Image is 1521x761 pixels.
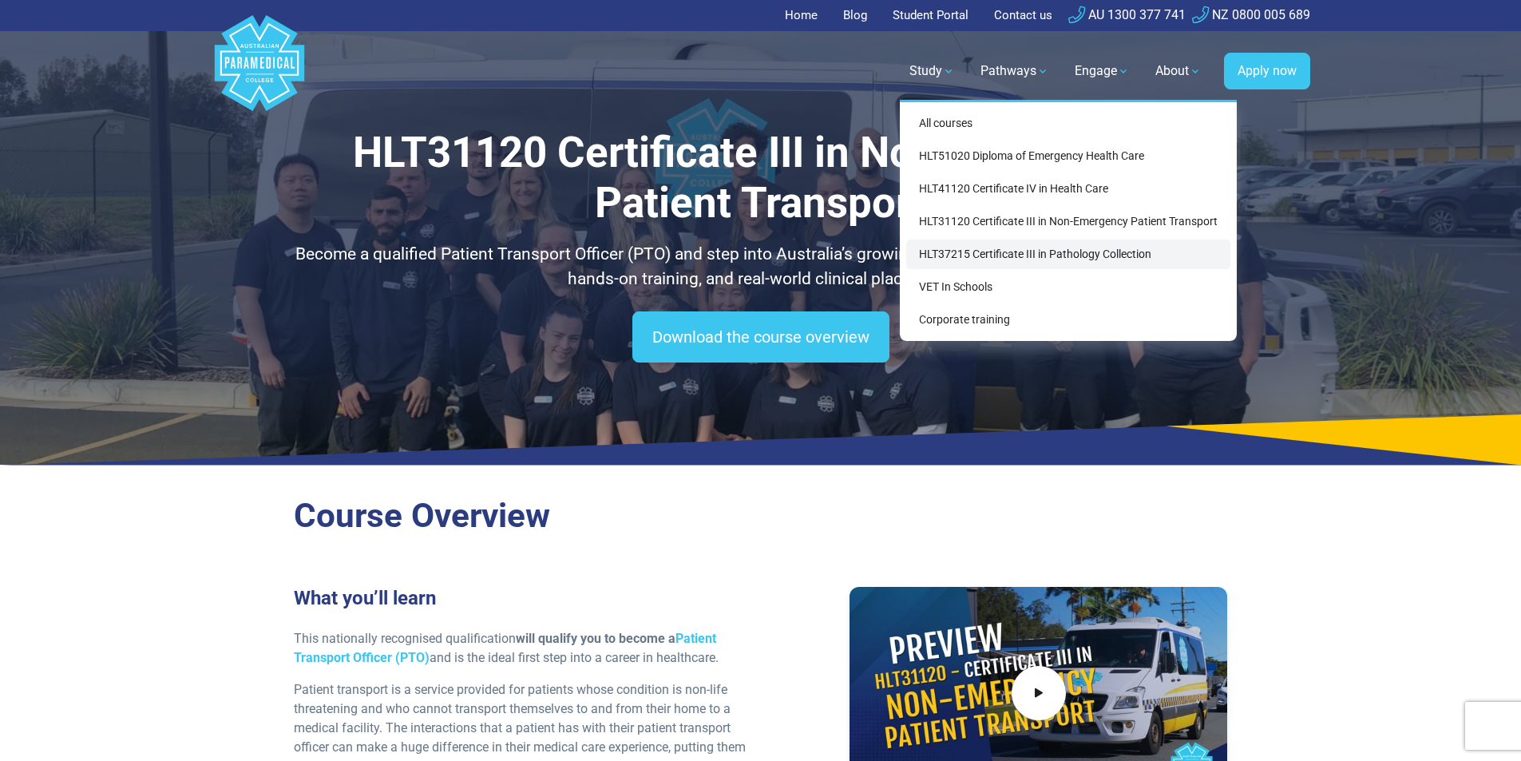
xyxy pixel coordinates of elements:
[900,49,964,93] a: Study
[1224,53,1310,89] a: Apply now
[294,496,1228,537] h2: Course Overview
[906,109,1230,138] a: All courses
[906,141,1230,171] a: HLT51020 Diploma of Emergency Health Care
[294,629,751,668] p: This nationally recognised qualification and is the ideal first step into a career in healthcare.
[212,31,307,112] a: Australian Paramedical College
[906,207,1230,236] a: HLT31120 Certificate III in Non-Emergency Patient Transport
[906,272,1230,302] a: VET In Schools
[632,311,889,363] a: Download the course overview
[294,128,1228,229] h1: HLT31120 Certificate III in Non-Emergency Patient Transport
[294,587,751,610] h3: What you’ll learn
[1068,7,1186,22] a: AU 1300 377 741
[1146,49,1211,93] a: About
[971,49,1059,93] a: Pathways
[294,242,1228,292] p: Become a qualified Patient Transport Officer (PTO) and step into Australia’s growing healthcare i...
[906,174,1230,204] a: HLT41120 Certificate IV in Health Care
[294,631,716,665] strong: will qualify you to become a
[1192,7,1310,22] a: NZ 0800 005 689
[900,100,1237,341] div: Study
[906,305,1230,335] a: Corporate training
[906,240,1230,269] a: HLT37215 Certificate III in Pathology Collection
[294,631,716,665] a: Patient Transport Officer (PTO)
[1065,49,1139,93] a: Engage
